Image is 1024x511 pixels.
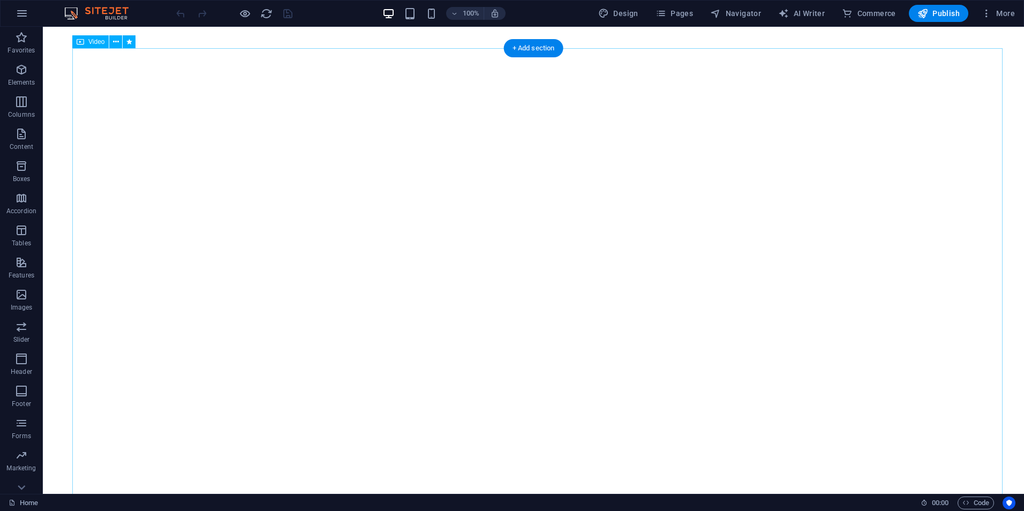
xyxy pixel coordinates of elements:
button: Publish [909,5,968,22]
button: 100% [446,7,484,20]
span: AI Writer [778,8,825,19]
span: Video [88,39,104,45]
p: Content [10,142,33,151]
span: Commerce [842,8,896,19]
a: Click to cancel selection. Double-click to open Pages [9,497,38,509]
i: On resize automatically adjust zoom level to fit chosen device. [490,9,500,18]
p: Accordion [6,207,36,215]
span: 00 00 [932,497,948,509]
span: Code [962,497,989,509]
p: Boxes [13,175,31,183]
p: Tables [12,239,31,247]
span: Navigator [710,8,761,19]
button: Pages [651,5,697,22]
button: More [977,5,1019,22]
p: Footer [12,400,31,408]
p: Elements [8,78,35,87]
button: AI Writer [774,5,829,22]
button: Code [958,497,994,509]
p: Header [11,367,32,376]
h6: 100% [462,7,479,20]
button: Navigator [706,5,765,22]
img: Editor Logo [62,7,142,20]
h6: Session time [921,497,949,509]
p: Slider [13,335,30,344]
p: Marketing [6,464,36,472]
span: Publish [917,8,960,19]
span: More [981,8,1015,19]
button: Usercentrics [1003,497,1015,509]
p: Forms [12,432,31,440]
button: Design [594,5,643,22]
p: Images [11,303,33,312]
button: reload [260,7,273,20]
div: Design (Ctrl+Alt+Y) [594,5,643,22]
i: Reload page [260,7,273,20]
button: Click here to leave preview mode and continue editing [238,7,251,20]
span: : [939,499,941,507]
p: Columns [8,110,35,119]
p: Features [9,271,34,280]
p: Favorites [7,46,35,55]
div: + Add section [504,39,563,57]
button: Commerce [838,5,900,22]
span: Pages [656,8,693,19]
span: Design [598,8,638,19]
